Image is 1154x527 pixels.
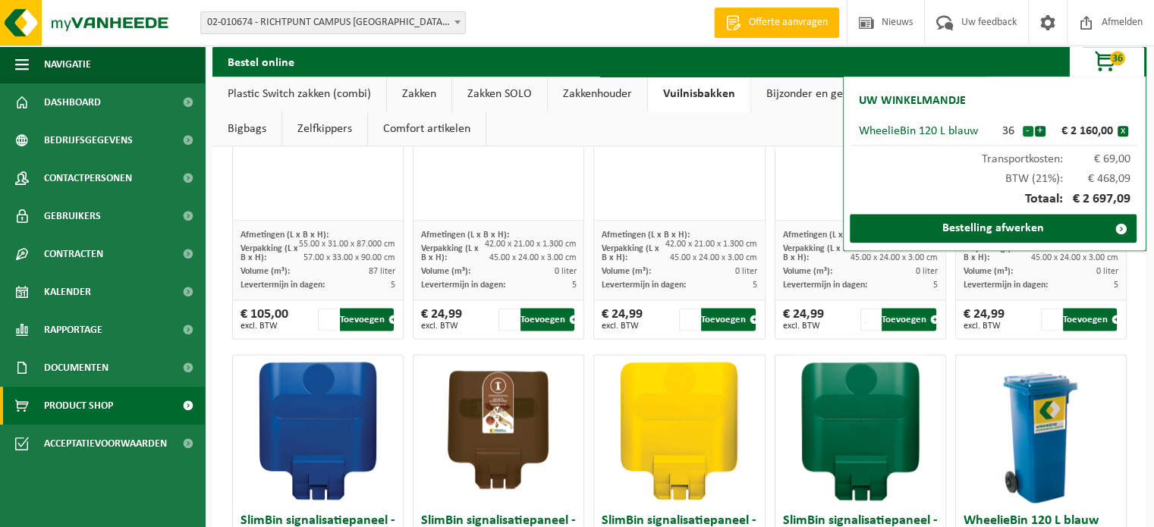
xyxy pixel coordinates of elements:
[851,165,1138,185] div: BTW (21%):
[299,240,395,249] span: 55.00 x 31.00 x 87.000 cm
[933,281,938,290] span: 5
[241,244,298,262] span: Verpakking (L x B x H):
[212,46,310,76] h2: Bestel online
[44,197,101,235] span: Gebruikers
[554,267,576,276] span: 0 liter
[368,111,486,146] a: Comfort artikelen
[421,322,462,331] span: excl. BTW
[1069,46,1145,77] button: 36
[964,281,1048,290] span: Levertermijn in dagen:
[1114,281,1118,290] span: 5
[964,322,1005,331] span: excl. BTW
[783,231,871,240] span: Afmetingen (L x B x H):
[44,311,102,349] span: Rapportage
[421,308,462,331] div: € 24,99
[783,244,841,262] span: Verpakking (L x B x H):
[753,281,757,290] span: 5
[965,355,1117,507] img: 01-000153
[44,45,91,83] span: Navigatie
[1035,126,1046,136] button: +
[1063,193,1131,206] span: € 2 697,09
[602,231,690,240] span: Afmetingen (L x B x H):
[785,355,936,507] img: 02-014046
[212,111,281,146] a: Bigbags
[1049,125,1118,137] div: € 2 160,00
[1063,308,1117,331] button: Toevoegen
[303,253,395,262] span: 57.00 x 33.00 x 90.00 cm
[44,387,113,425] span: Product Shop
[851,185,1138,214] div: Totaal:
[241,322,288,331] span: excl. BTW
[212,77,386,111] a: Plastic Switch zakken (combi)
[602,281,686,290] span: Levertermijn in dagen:
[783,267,832,276] span: Volume (m³):
[1063,173,1131,185] span: € 468,09
[452,77,547,111] a: Zakken SOLO
[679,308,700,331] input: 1
[603,355,755,507] img: 02-014044
[1063,153,1131,165] span: € 69,00
[421,244,479,262] span: Verpakking (L x B x H):
[1031,253,1118,262] span: 45.00 x 24.00 x 3.00 cm
[701,308,755,331] button: Toevoegen
[44,425,167,463] span: Acceptatievoorwaarden
[1096,267,1118,276] span: 0 liter
[484,240,576,249] span: 42.00 x 21.00 x 1.300 cm
[916,267,938,276] span: 0 liter
[44,273,91,311] span: Kalender
[387,77,451,111] a: Zakken
[602,322,643,331] span: excl. BTW
[571,281,576,290] span: 5
[602,244,659,262] span: Verpakking (L x B x H):
[665,240,757,249] span: 42.00 x 21.00 x 1.300 cm
[391,281,395,290] span: 5
[241,308,288,331] div: € 105,00
[783,308,824,331] div: € 24,99
[670,253,757,262] span: 45.00 x 24.00 x 3.00 cm
[964,267,1013,276] span: Volume (m³):
[851,84,973,118] h2: Uw winkelmandje
[860,308,881,331] input: 1
[241,281,325,290] span: Levertermijn in dagen:
[783,281,867,290] span: Levertermijn in dagen:
[1041,308,1061,331] input: 1
[282,111,367,146] a: Zelfkippers
[714,8,839,38] a: Offerte aanvragen
[859,125,995,137] div: WheelieBin 120 L blauw
[44,121,133,159] span: Bedrijfsgegevens
[44,83,101,121] span: Dashboard
[882,308,935,331] button: Toevoegen
[995,125,1022,137] div: 36
[318,308,338,331] input: 1
[648,77,750,111] a: Vuilnisbakken
[1118,126,1128,136] button: x
[851,253,938,262] span: 45.00 x 24.00 x 3.00 cm
[421,281,505,290] span: Levertermijn in dagen:
[1023,126,1033,136] button: -
[1110,51,1125,65] span: 36
[602,308,643,331] div: € 24,99
[548,77,647,111] a: Zakkenhouder
[242,355,394,507] img: 02-014043
[745,15,832,30] span: Offerte aanvragen
[340,308,394,331] button: Toevoegen
[783,322,824,331] span: excl. BTW
[751,77,922,111] a: Bijzonder en gevaarlijk afval
[520,308,574,331] button: Toevoegen
[489,253,576,262] span: 45.00 x 24.00 x 3.00 cm
[44,349,108,387] span: Documenten
[369,267,395,276] span: 87 liter
[44,235,103,273] span: Contracten
[201,12,465,33] span: 02-010674 - RICHTPUNT CAMPUS ZOTTEGEM - ZOTTEGEM
[241,231,329,240] span: Afmetingen (L x B x H):
[421,267,470,276] span: Volume (m³):
[851,146,1138,165] div: Transportkosten:
[200,11,466,34] span: 02-010674 - RICHTPUNT CAMPUS ZOTTEGEM - ZOTTEGEM
[735,267,757,276] span: 0 liter
[44,159,132,197] span: Contactpersonen
[850,214,1137,243] a: Bestelling afwerken
[423,355,574,507] img: 02-014308
[421,231,509,240] span: Afmetingen (L x B x H):
[602,267,651,276] span: Volume (m³):
[241,267,290,276] span: Volume (m³):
